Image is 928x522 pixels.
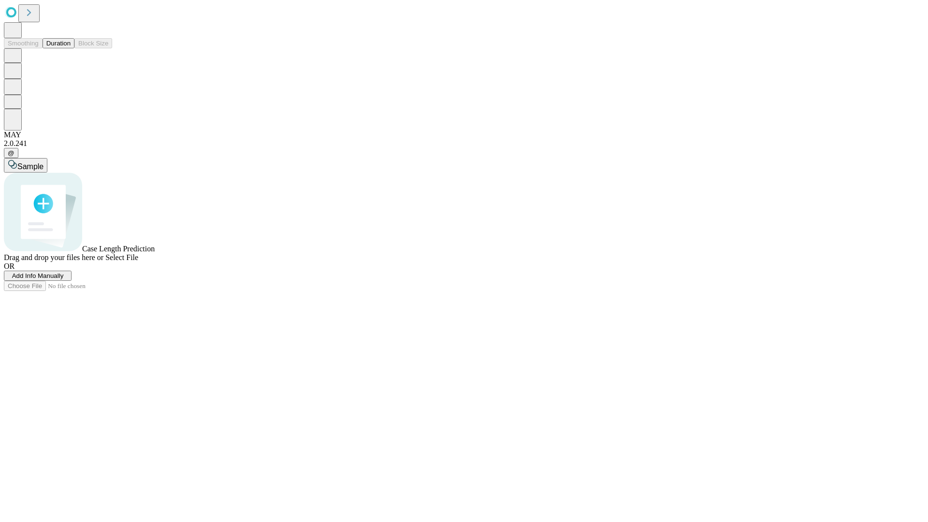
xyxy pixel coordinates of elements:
[4,271,72,281] button: Add Info Manually
[4,253,103,261] span: Drag and drop your files here or
[82,245,155,253] span: Case Length Prediction
[4,139,924,148] div: 2.0.241
[105,253,138,261] span: Select File
[4,148,18,158] button: @
[8,149,14,157] span: @
[74,38,112,48] button: Block Size
[12,272,64,279] span: Add Info Manually
[17,162,43,171] span: Sample
[4,158,47,173] button: Sample
[4,262,14,270] span: OR
[4,38,43,48] button: Smoothing
[4,130,924,139] div: MAY
[43,38,74,48] button: Duration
